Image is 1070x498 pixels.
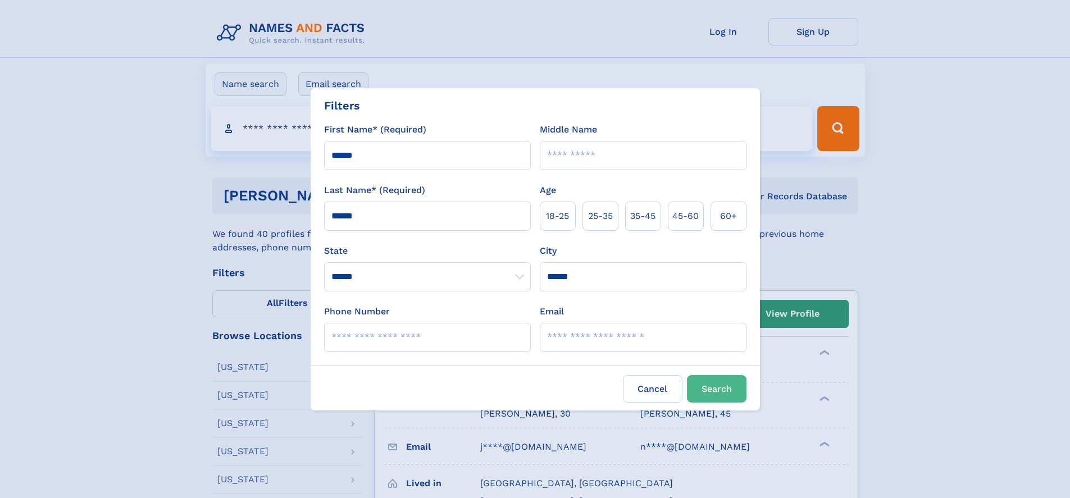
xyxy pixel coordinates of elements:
[540,305,564,318] label: Email
[324,184,425,197] label: Last Name* (Required)
[630,209,655,223] span: 35‑45
[720,209,737,223] span: 60+
[540,184,556,197] label: Age
[324,123,426,136] label: First Name* (Required)
[623,375,682,403] label: Cancel
[324,244,531,258] label: State
[588,209,613,223] span: 25‑35
[540,244,557,258] label: City
[546,209,569,223] span: 18‑25
[324,305,390,318] label: Phone Number
[324,97,360,114] div: Filters
[540,123,597,136] label: Middle Name
[672,209,699,223] span: 45‑60
[687,375,746,403] button: Search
